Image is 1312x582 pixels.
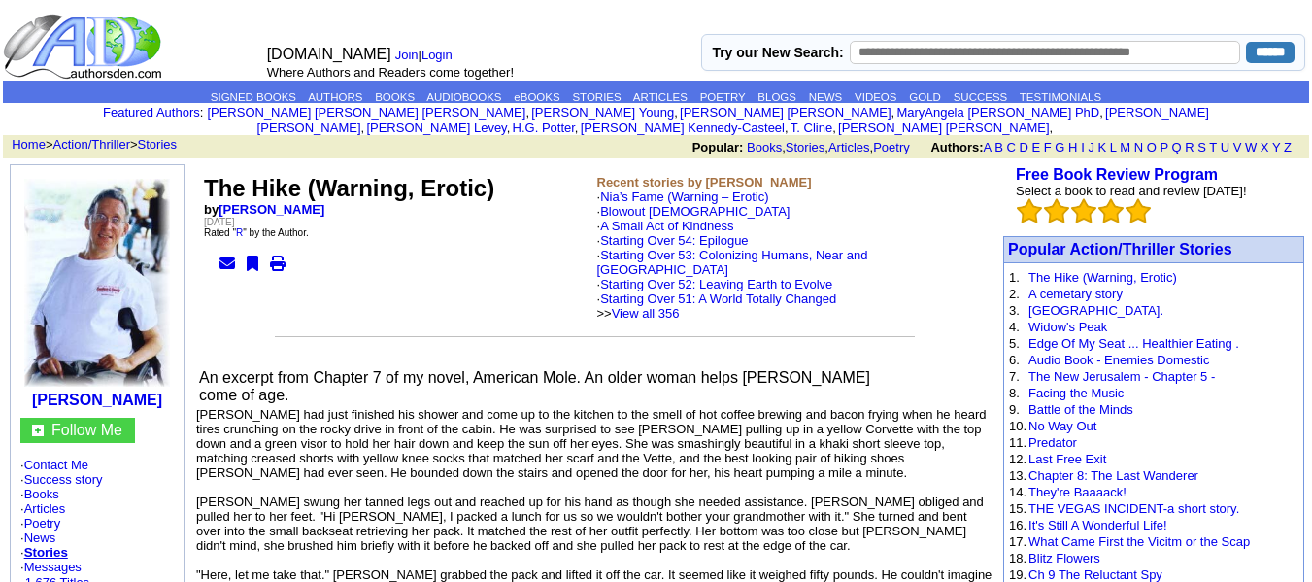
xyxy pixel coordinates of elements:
font: i [510,123,512,134]
font: > > [5,137,177,152]
font: The Hike (Warning, Erotic) [204,175,494,201]
a: J [1088,140,1094,154]
a: W [1245,140,1257,154]
a: Audio Book - Enemies Domestic [1028,353,1209,367]
font: 19. [1009,567,1026,582]
a: ARTICLES [633,91,688,103]
a: NEWS [809,91,843,103]
img: logo_ad.gif [3,13,166,81]
a: Action/Thriller [53,137,130,152]
a: They're Baaaack! [1028,485,1127,499]
font: · [597,204,868,321]
a: A cemetary story [1028,287,1123,301]
font: Select a book to read and review [DATE]! [1016,184,1247,198]
a: POETRY [700,91,746,103]
font: · [597,189,868,321]
font: 1. [1009,270,1020,285]
font: , , , [692,140,1309,154]
font: 11. [1009,435,1026,450]
a: H.G. Potter [513,120,575,135]
a: M [1120,140,1130,154]
a: O [1147,140,1157,154]
img: bigemptystars.png [1017,198,1042,223]
a: Blitz Flowers [1028,551,1100,565]
a: Chapter 8: The Last Wanderer [1028,468,1198,483]
a: No Way Out [1028,419,1096,433]
a: T. Cline [791,120,832,135]
a: AUDIOBOOKS [426,91,501,103]
font: · >> [597,291,837,321]
a: [PERSON_NAME] [PERSON_NAME] [838,120,1049,135]
a: [PERSON_NAME] [PERSON_NAME] [680,105,891,120]
a: Poetry [24,516,61,531]
a: Edge Of My Seat ... Healthier Eating . [1028,336,1239,351]
a: S [1197,140,1206,154]
a: Home [12,137,46,152]
a: Articles [24,501,66,516]
font: | [395,48,459,62]
font: i [1103,108,1105,119]
font: Follow Me [51,422,122,438]
font: i [894,108,896,119]
a: T [1209,140,1217,154]
font: 18. [1009,551,1026,565]
img: bigemptystars.png [1126,198,1151,223]
font: · [597,277,837,321]
a: Contact Me [24,458,88,472]
a: Nia’s Fame (Warning – Erotic) [600,189,768,204]
a: Books [24,487,59,501]
a: P [1160,140,1167,154]
a: Battle of the Minds [1028,402,1133,417]
font: 14. [1009,485,1026,499]
a: F [1044,140,1052,154]
a: Popular Action/Thriller Stories [1008,241,1232,257]
a: Q [1171,140,1181,154]
font: 13. [1009,468,1026,483]
a: U [1221,140,1229,154]
a: [PERSON_NAME] [PERSON_NAME] [257,105,1209,135]
a: The Hike (Warning, Erotic) [1028,270,1177,285]
a: N [1134,140,1143,154]
font: [DATE] [204,217,234,227]
a: Starting Over 52: Leaving Earth to Evolve [600,277,832,291]
font: 5. [1009,336,1020,351]
a: Join [395,48,419,62]
font: i [836,123,838,134]
font: 9. [1009,402,1020,417]
font: · [20,560,82,574]
a: [PERSON_NAME] [PERSON_NAME] [PERSON_NAME] [207,105,525,120]
b: Authors: [930,140,983,154]
a: [GEOGRAPHIC_DATA]. [1028,303,1163,318]
a: Ch 9 The Reluctant Spy [1028,567,1162,582]
b: Recent stories by [PERSON_NAME] [597,175,812,189]
a: [PERSON_NAME] [32,392,162,408]
font: 17. [1009,534,1026,549]
a: [PERSON_NAME] [219,202,324,217]
a: Stories [138,137,177,152]
font: · [597,219,868,321]
a: MaryAngela [PERSON_NAME] PhD [896,105,1099,120]
a: Widow's Peak [1028,320,1107,334]
a: Messages [24,560,82,574]
img: bigemptystars.png [1071,198,1096,223]
a: Starting Over 53: Colonizing Humans, Near and [GEOGRAPHIC_DATA] [597,248,868,277]
font: [DOMAIN_NAME] [267,46,391,62]
a: AUTHORS [308,91,362,103]
font: An excerpt from Chapter 7 of my novel, American Mole. An older woman helps [PERSON_NAME] come of ... [199,369,870,403]
img: bigemptystars.png [1098,198,1124,223]
a: Predator [1028,435,1077,450]
font: 6. [1009,353,1020,367]
font: Where Authors and Readers come together! [267,65,514,80]
font: 12. [1009,452,1026,466]
b: by [204,202,324,217]
b: Free Book Review Program [1016,166,1218,183]
a: It's Still A Wonderful Life! [1028,518,1166,532]
a: L [1110,140,1117,154]
label: Try our New Search: [712,45,843,60]
b: Popular: [692,140,744,154]
a: G [1055,140,1064,154]
a: [PERSON_NAME] Levey [366,120,506,135]
a: eBOOKS [514,91,559,103]
font: 15. [1009,501,1026,516]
